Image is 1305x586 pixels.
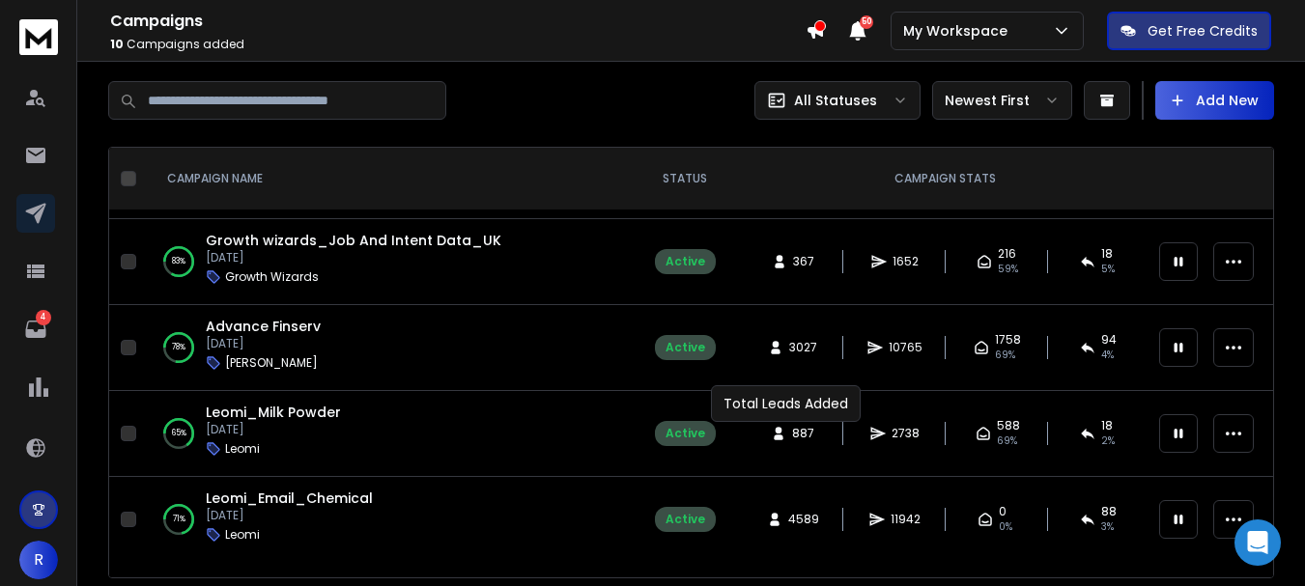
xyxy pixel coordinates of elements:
span: 3027 [789,340,817,355]
p: 4 [36,310,51,325]
p: [DATE] [206,250,501,265]
p: 65 % [172,424,186,443]
button: R [19,541,58,579]
span: 3 % [1101,519,1114,535]
p: 83 % [172,252,185,271]
h1: Campaigns [110,10,806,33]
span: 0% [999,519,1012,535]
span: 88 [1101,504,1117,519]
span: 69 % [997,433,1017,449]
img: logo [19,19,58,55]
span: 2738 [892,426,920,441]
span: 367 [793,254,814,269]
span: 4 % [1101,348,1114,363]
p: All Statuses [794,91,877,110]
p: Campaigns added [110,37,806,52]
th: CAMPAIGN STATS [743,148,1148,210]
p: [DATE] [206,422,341,437]
span: 50 [860,15,873,29]
p: 71 % [173,510,185,529]
p: My Workspace [903,21,1015,41]
button: Add New [1155,81,1274,120]
span: 11942 [891,512,921,527]
th: STATUS [627,148,743,210]
td: 71%Leomi_Email_Chemical[DATE]Leomi [144,477,627,563]
div: Active [666,254,705,269]
span: 1652 [893,254,919,269]
p: 78 % [172,338,185,357]
td: 83%Growth wizards_Job And Intent Data_UK[DATE]Growth Wizards [144,219,627,305]
span: 18 [1101,418,1113,433]
span: 887 [792,426,814,441]
td: 65%Leomi_Milk Powder[DATE]Leomi [144,391,627,477]
p: Growth Wizards [225,269,319,285]
div: Active [666,512,705,527]
a: Leomi_Milk Powder [206,403,341,422]
span: 216 [998,246,1016,262]
p: Leomi [225,441,260,457]
button: Newest First [932,81,1072,120]
span: 1758 [995,332,1021,348]
span: 69 % [995,348,1015,363]
span: 10765 [889,340,922,355]
span: 10 [110,36,124,52]
th: CAMPAIGN NAME [144,148,627,210]
td: 78%Advance Finserv[DATE][PERSON_NAME] [144,305,627,391]
a: Advance Finserv [206,317,321,336]
a: 4 [16,310,55,349]
p: [DATE] [206,508,373,523]
p: Get Free Credits [1148,21,1258,41]
p: [DATE] [206,336,321,351]
div: Open Intercom Messenger [1234,519,1281,566]
p: Leomi [225,527,260,543]
span: 18 [1101,246,1113,262]
span: 588 [997,418,1020,433]
span: 59 % [998,262,1018,277]
span: 2 % [1101,433,1115,449]
button: Get Free Credits [1107,12,1271,50]
div: Active [666,426,705,441]
span: 5 % [1101,262,1115,277]
span: 4589 [788,512,819,527]
div: Active [666,340,705,355]
div: Total Leads Added [711,385,861,422]
p: [PERSON_NAME] [225,355,318,371]
span: 0 [999,504,1007,519]
a: Leomi_Email_Chemical [206,488,373,508]
span: 94 [1101,332,1117,348]
a: Growth wizards_Job And Intent Data_UK [206,231,501,250]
